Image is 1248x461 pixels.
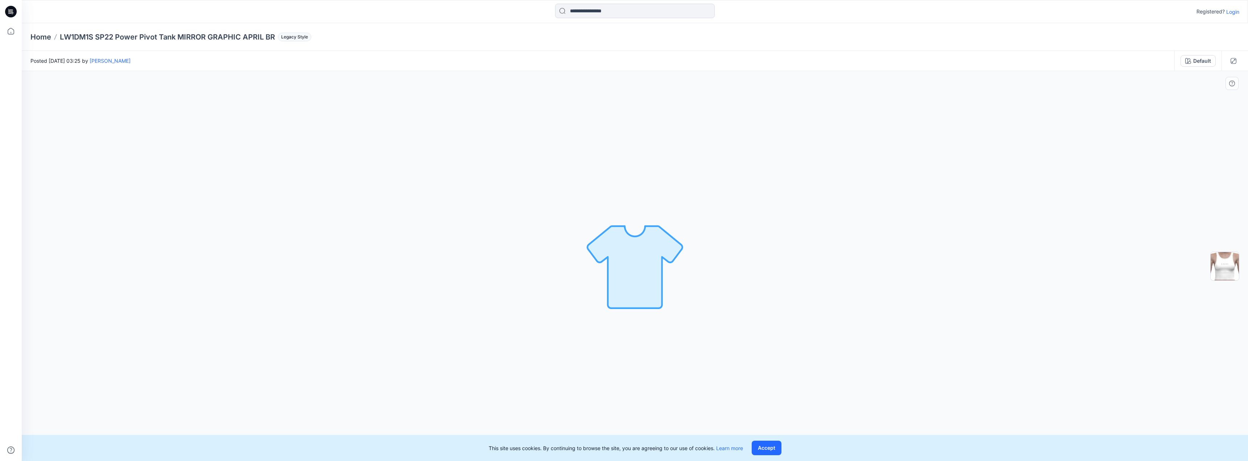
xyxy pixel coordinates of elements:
[752,441,781,455] button: Accept
[489,444,743,452] p: This site uses cookies. By continuing to browse the site, you are agreeing to our use of cookies.
[90,58,131,64] a: [PERSON_NAME]
[584,215,686,317] img: No Outline
[275,32,311,42] button: Legacy Style
[278,33,311,41] span: Legacy Style
[1181,55,1216,67] button: Default
[60,32,275,42] p: LW1DM1S SP22 Power Pivot Tank MIRROR GRAPHIC APRIL BR
[1193,57,1211,65] div: Default
[1211,252,1239,280] img: LW1DM1S
[30,32,51,42] a: Home
[30,57,131,65] span: Posted [DATE] 03:25 by
[716,445,743,451] a: Learn more
[1196,7,1225,16] p: Registered?
[1226,8,1239,16] p: Login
